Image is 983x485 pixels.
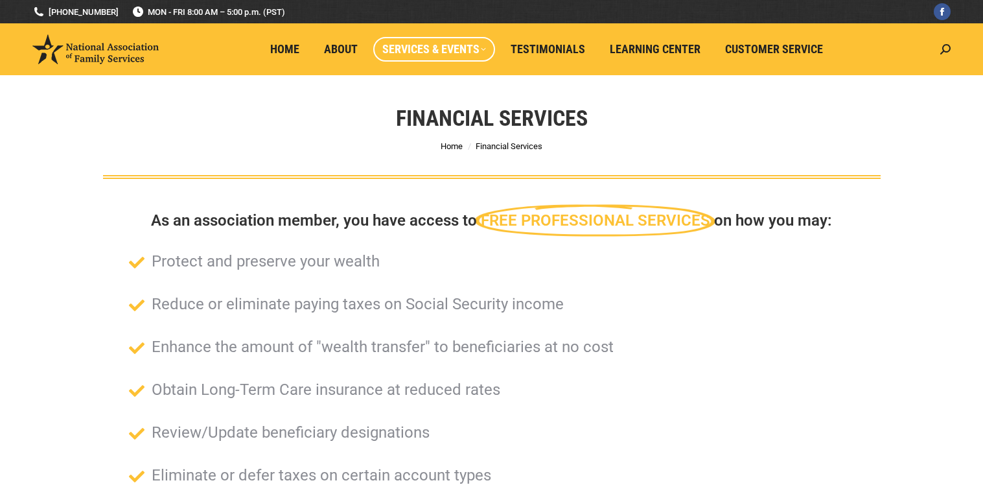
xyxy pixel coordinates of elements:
span: Review/Update beneficiary designations [148,421,430,444]
span: Services & Events [382,42,486,56]
a: Learning Center [601,37,710,62]
a: Customer Service [716,37,832,62]
a: [PHONE_NUMBER] [32,6,119,18]
span: Protect and preserve your wealth [148,250,380,273]
span: Financial Services [476,141,542,151]
span: MON - FRI 8:00 AM – 5:00 p.m. (PST) [132,6,285,18]
span: As an association member, you have access to [151,211,477,230]
span: Reduce or eliminate paying taxes on Social Security income [148,292,564,316]
h1: Financial Services [396,104,588,132]
span: Home [270,42,299,56]
span: on how you may: [714,211,832,230]
a: Facebook page opens in new window [934,3,951,20]
span: Enhance the amount of "wealth transfer" to beneficiaries at no cost [148,335,614,359]
span: Testimonials [511,42,585,56]
span: Obtain Long-Term Care insurance at reduced rates [148,378,500,401]
a: About [315,37,367,62]
span: Customer Service [725,42,823,56]
a: Testimonials [502,37,594,62]
span: FREE PROFESSIONAL SERVICES [481,211,710,230]
a: Home [441,141,463,151]
a: Home [261,37,308,62]
span: About [324,42,358,56]
img: National Association of Family Services [32,34,159,64]
span: Learning Center [610,42,700,56]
